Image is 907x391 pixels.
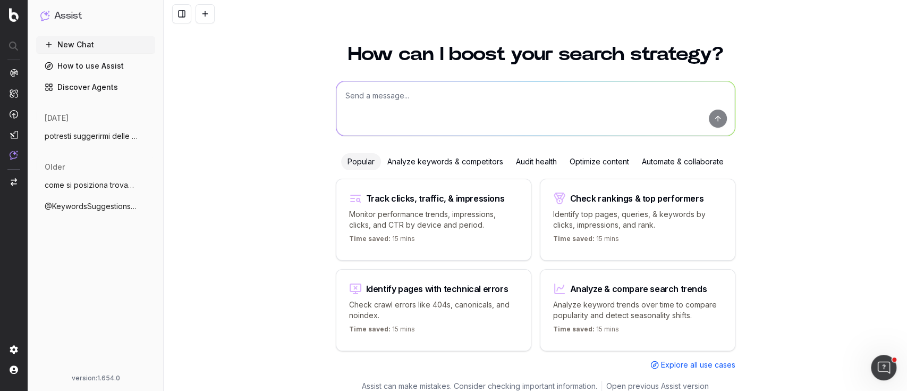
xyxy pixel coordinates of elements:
[570,194,704,203] div: Check rankings & top performers
[40,11,50,21] img: Assist
[10,89,18,98] img: Intelligence
[349,300,518,321] p: Check crawl errors like 404s, canonicals, and noindex.
[553,325,619,338] p: 15 mins
[10,151,18,160] img: Assist
[381,153,510,170] div: Analyze keywords & competitors
[10,345,18,354] img: Setting
[553,209,722,230] p: Identify top pages, queries, & keywords by clicks, impressions, and rank.
[45,201,138,212] span: @KeywordsSuggestions vorrei le top keywo
[36,79,155,96] a: Discover Agents
[36,57,155,74] a: How to use Assist
[10,130,18,139] img: Studio
[570,285,707,293] div: Analyze & compare search trends
[40,374,151,382] div: version: 1.654.0
[36,177,155,194] button: come si posiziona trovaprezzi su "iphone
[36,198,155,215] button: @KeywordsSuggestions vorrei le top keywo
[366,194,505,203] div: Track clicks, traffic, & impressions
[553,325,595,333] span: Time saved:
[553,235,619,247] p: 15 mins
[36,128,155,145] button: potresti suggerirmi delle domande associ
[661,360,735,370] span: Explore all use cases
[54,9,82,23] h1: Assist
[349,325,415,338] p: 15 mins
[366,285,508,293] div: Identify pages with technical errors
[45,113,69,123] span: [DATE]
[10,69,18,77] img: Analytics
[650,360,735,370] a: Explore all use cases
[349,325,391,333] span: Time saved:
[336,45,735,64] h1: How can I boost your search strategy?
[40,9,151,23] button: Assist
[553,300,722,321] p: Analyze keyword trends over time to compare popularity and detect seasonality shifts.
[10,110,18,119] img: Activation
[10,365,18,374] img: My account
[45,180,138,190] span: come si posiziona trovaprezzi su "iphone
[349,235,415,247] p: 15 mins
[871,355,896,380] iframe: Intercom live chat
[349,235,391,243] span: Time saved:
[45,162,65,172] span: older
[45,131,138,142] span: potresti suggerirmi delle domande associ
[349,209,518,230] p: Monitor performance trends, impressions, clicks, and CTR by device and period.
[11,178,17,186] img: Switch project
[36,36,155,53] button: New Chat
[553,235,595,243] span: Time saved:
[635,153,730,170] div: Automate & collaborate
[563,153,635,170] div: Optimize content
[510,153,563,170] div: Audit health
[9,8,19,22] img: Botify logo
[341,153,381,170] div: Popular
